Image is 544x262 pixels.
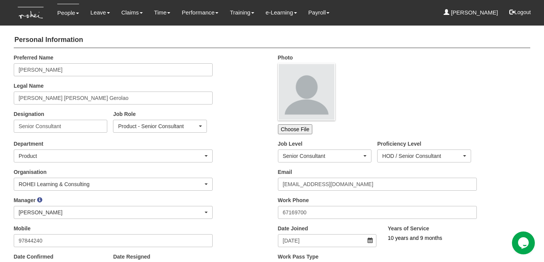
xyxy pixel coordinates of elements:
[278,234,376,247] input: d/m/yyyy
[278,124,313,134] input: Choose File
[278,168,292,176] label: Email
[512,231,536,254] iframe: chat widget
[278,149,372,162] button: Senior Consultant
[278,225,308,232] label: Date Joined
[14,140,44,148] label: Department
[121,4,143,21] a: Claims
[308,4,330,21] a: Payroll
[278,140,303,148] label: Job Level
[154,4,171,21] a: Time
[278,63,335,121] img: profile.png
[382,152,462,160] div: HOD / Senior Consultant
[113,253,150,260] label: Date Resigned
[504,3,536,21] button: Logout
[182,4,218,21] a: Performance
[14,225,31,232] label: Mobile
[278,54,293,61] label: Photo
[14,168,47,176] label: Organisation
[14,253,53,260] label: Date Confirmed
[19,152,203,160] div: Product
[14,82,44,90] label: Legal Name
[14,110,44,118] label: Designation
[14,54,53,61] label: Preferred Name
[230,4,254,21] a: Training
[266,4,297,21] a: e-Learning
[377,140,421,148] label: Proficiency Level
[14,149,213,162] button: Product
[113,110,136,118] label: Job Role
[14,178,213,191] button: ROHEI Learning & Consulting
[388,234,508,242] div: 10 years and 9 months
[118,122,197,130] div: Product - Senior Consultant
[388,225,429,232] label: Years of Service
[113,120,207,133] button: Product - Senior Consultant
[283,152,362,160] div: Senior Consultant
[278,253,319,260] label: Work Pass Type
[90,4,110,21] a: Leave
[444,4,498,21] a: [PERSON_NAME]
[19,209,203,216] div: [PERSON_NAME]
[14,32,531,48] h4: Personal Information
[377,149,471,162] button: HOD / Senior Consultant
[57,4,79,22] a: People
[14,206,213,219] button: [PERSON_NAME]
[19,180,203,188] div: ROHEI Learning & Consulting
[278,196,309,204] label: Work Phone
[14,196,36,204] label: Manager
